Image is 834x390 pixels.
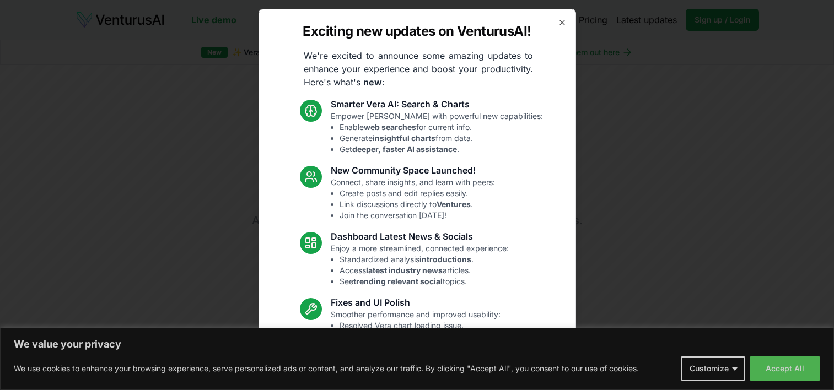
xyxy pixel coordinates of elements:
[331,177,495,221] p: Connect, share insights, and learn with peers:
[363,77,382,88] strong: new
[295,49,542,89] p: We're excited to announce some amazing updates to enhance your experience and boost your producti...
[373,133,435,143] strong: insightful charts
[331,111,543,155] p: Empower [PERSON_NAME] with powerful new capabilities:
[353,277,443,286] strong: trending relevant social
[340,254,509,265] li: Standardized analysis .
[366,266,443,275] strong: latest industry news
[340,210,495,221] li: Join the conversation [DATE]!
[419,254,471,264] strong: introductions
[340,265,509,276] li: Access articles.
[364,122,416,132] strong: web searches
[331,230,509,243] h3: Dashboard Latest News & Socials
[340,331,501,342] li: Fixed mobile chat & sidebar glitches.
[352,144,457,154] strong: deeper, faster AI assistance
[340,342,501,353] li: Enhanced overall UI consistency.
[340,122,543,133] li: Enable for current info.
[340,188,495,199] li: Create posts and edit replies easily.
[303,23,531,40] h2: Exciting new updates on VenturusAI!
[331,97,543,111] h3: Smarter Vera AI: Search & Charts
[340,133,543,144] li: Generate from data.
[331,309,501,353] p: Smoother performance and improved usability:
[331,296,501,309] h3: Fixes and UI Polish
[331,164,495,177] h3: New Community Space Launched!
[340,144,543,155] li: Get .
[340,276,509,287] li: See topics.
[331,243,509,287] p: Enjoy a more streamlined, connected experience:
[437,199,471,209] strong: Ventures
[340,320,501,331] li: Resolved Vera chart loading issue.
[340,199,495,210] li: Link discussions directly to .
